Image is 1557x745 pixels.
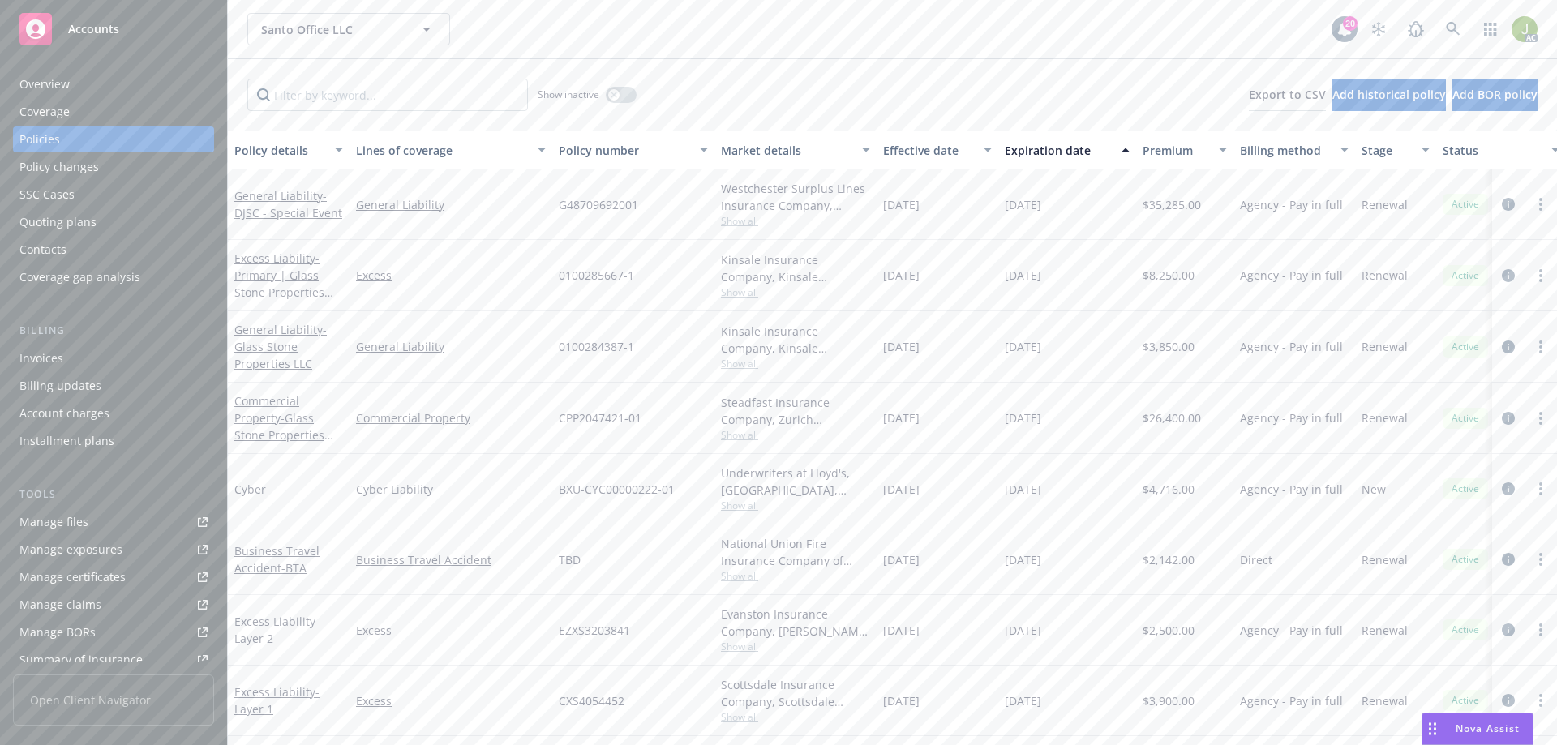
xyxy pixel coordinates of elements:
[356,196,546,213] a: General Liability
[1362,622,1408,639] span: Renewal
[1362,13,1395,45] a: Stop snowing
[1143,622,1195,639] span: $2,500.00
[1240,196,1343,213] span: Agency - Pay in full
[13,182,214,208] a: SSC Cases
[1143,267,1195,284] span: $8,250.00
[13,237,214,263] a: Contacts
[721,357,870,370] span: Show all
[1499,479,1518,499] a: circleInformation
[1531,620,1551,640] a: more
[883,481,920,498] span: [DATE]
[1400,13,1432,45] a: Report a Bug
[1362,142,1412,159] div: Stage
[559,267,634,284] span: 0100285667-1
[998,131,1136,169] button: Expiration date
[721,676,870,710] div: Scottsdale Insurance Company, Scottsdale Insurance Company (Nationwide), CRC Group
[883,142,974,159] div: Effective date
[19,647,143,673] div: Summary of insurance
[559,551,581,568] span: TBD
[1449,268,1482,283] span: Active
[1531,479,1551,499] a: more
[1240,692,1343,709] span: Agency - Pay in full
[1452,79,1538,111] button: Add BOR policy
[538,88,599,101] span: Show inactive
[1332,79,1446,111] button: Add historical policy
[721,499,870,512] span: Show all
[13,71,214,97] a: Overview
[356,142,528,159] div: Lines of coverage
[1233,131,1355,169] button: Billing method
[234,614,320,646] a: Excess Liability
[19,564,126,590] div: Manage certificates
[356,622,546,639] a: Excess
[721,142,852,159] div: Market details
[19,209,97,235] div: Quoting plans
[13,99,214,125] a: Coverage
[559,338,634,355] span: 0100284387-1
[714,131,877,169] button: Market details
[1362,409,1408,426] span: Renewal
[721,285,870,299] span: Show all
[19,99,70,125] div: Coverage
[1143,551,1195,568] span: $2,142.00
[13,509,214,535] a: Manage files
[559,692,624,709] span: CXS4054452
[1143,409,1201,426] span: $26,400.00
[356,481,546,498] a: Cyber Liability
[234,393,324,460] a: Commercial Property
[552,131,714,169] button: Policy number
[19,537,122,563] div: Manage exposures
[1449,552,1482,567] span: Active
[1499,409,1518,428] a: circleInformation
[13,428,214,454] a: Installment plans
[19,345,63,371] div: Invoices
[1531,337,1551,357] a: more
[1437,13,1469,45] a: Search
[1362,551,1408,568] span: Renewal
[356,409,546,426] a: Commercial Property
[234,684,320,717] a: Excess Liability
[234,410,333,460] span: - Glass Stone Properties LLC
[1474,13,1507,45] a: Switch app
[356,692,546,709] a: Excess
[1143,481,1195,498] span: $4,716.00
[1240,481,1343,498] span: Agency - Pay in full
[559,622,630,639] span: EZXS3203841
[1362,196,1408,213] span: Renewal
[68,23,119,36] span: Accounts
[1362,481,1386,498] span: New
[234,322,327,371] span: - Glass Stone Properties LLC
[19,592,101,618] div: Manage claims
[1512,16,1538,42] img: photo
[1143,142,1209,159] div: Premium
[19,509,88,535] div: Manage files
[228,131,350,169] button: Policy details
[559,481,675,498] span: BXU-CYC00000222-01
[19,182,75,208] div: SSC Cases
[13,209,214,235] a: Quoting plans
[1499,337,1518,357] a: circleInformation
[559,409,641,426] span: CPP2047421-01
[1136,131,1233,169] button: Premium
[721,640,870,653] span: Show all
[1240,142,1331,159] div: Billing method
[1531,266,1551,285] a: more
[19,154,99,180] div: Policy changes
[1343,16,1358,31] div: 20
[13,6,214,52] a: Accounts
[13,264,214,290] a: Coverage gap analysis
[356,267,546,284] a: Excess
[1449,340,1482,354] span: Active
[559,196,638,213] span: G48709692001
[19,619,96,645] div: Manage BORs
[13,619,214,645] a: Manage BORs
[13,373,214,399] a: Billing updates
[1240,267,1343,284] span: Agency - Pay in full
[1443,142,1542,159] div: Status
[1240,409,1343,426] span: Agency - Pay in full
[13,647,214,673] a: Summary of insurance
[19,126,60,152] div: Policies
[13,154,214,180] a: Policy changes
[1005,551,1041,568] span: [DATE]
[1332,87,1446,102] span: Add historical policy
